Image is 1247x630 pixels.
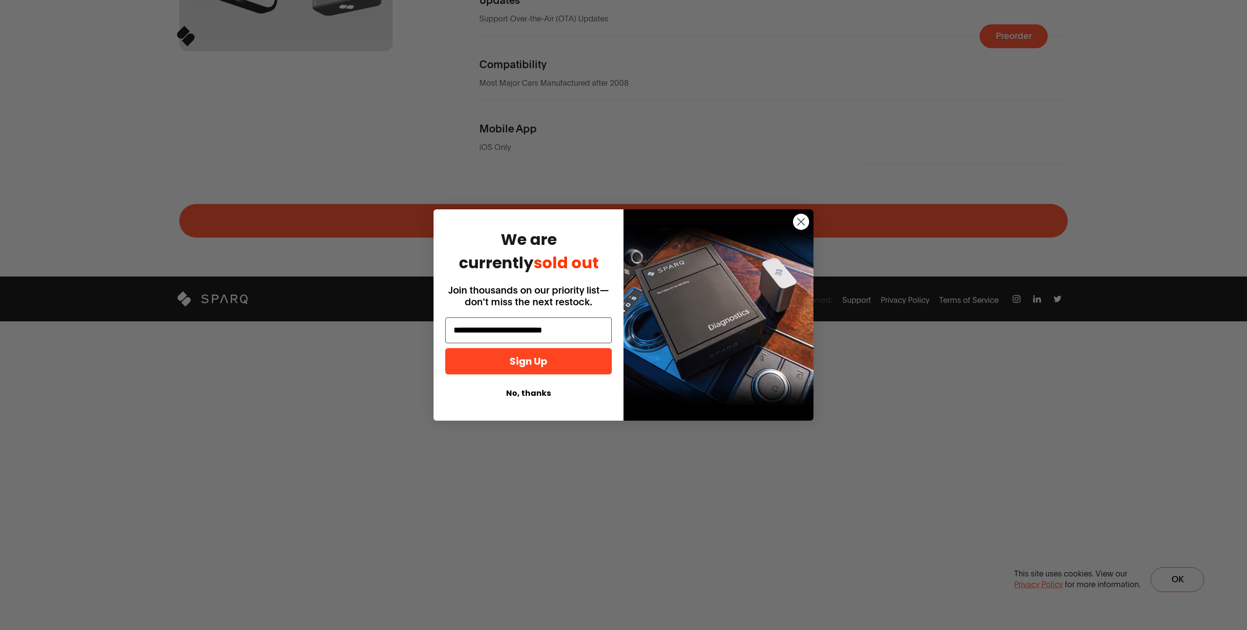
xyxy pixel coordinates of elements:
[459,228,599,274] span: We are currently
[793,213,810,230] button: Close dialog
[448,284,609,308] span: Join thousands on our priority list—don't miss the next restock.
[623,209,813,421] img: 725c0cce-c00f-4a02-adb7-5ced8674b2d9.png
[533,252,599,274] span: sold out
[445,384,612,403] button: No, thanks
[445,348,612,374] button: Sign Up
